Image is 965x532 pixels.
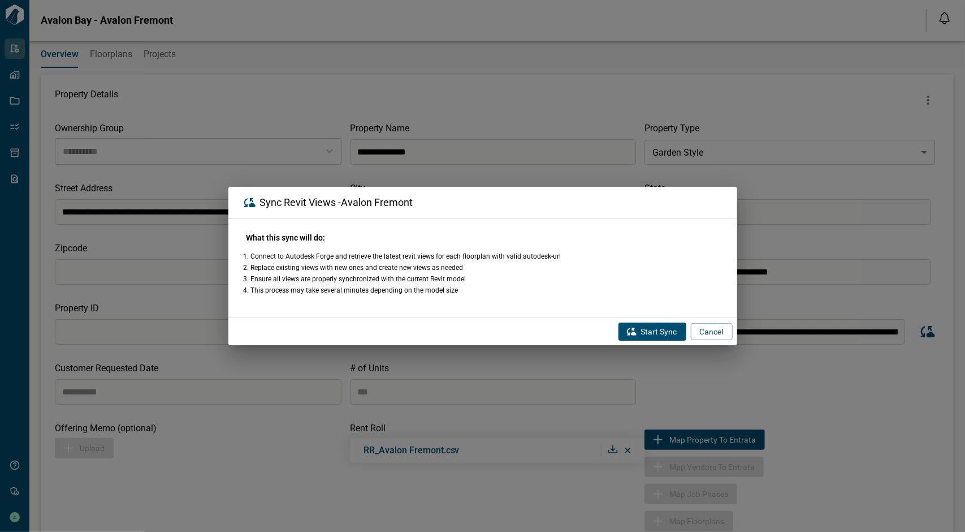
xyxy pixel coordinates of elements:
li: This process may take several minutes depending on the model size [251,286,719,295]
li: Ensure all views are properly synchronized with the current Revit model [251,274,719,284]
span: Sync Revit Views - Avalon Fremont [260,197,413,208]
button: Cancel [691,323,733,340]
li: Replace existing views with new ones and create new views as needed [251,263,719,272]
h6: What this sync will do: [246,233,719,243]
button: Start Sync [618,323,686,341]
li: Connect to Autodesk Forge and retrieve the latest revit views for each floorplan with valid autod... [251,252,719,261]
